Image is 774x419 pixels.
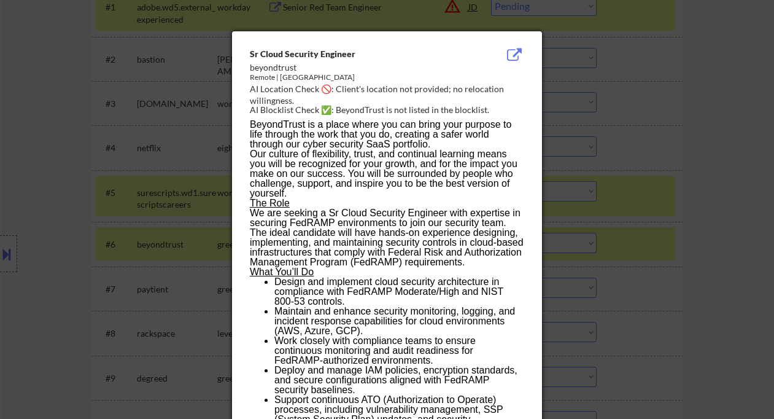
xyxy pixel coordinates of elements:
div: AI Location Check 🚫: Client's location not provided; no relocation willingness. [250,83,529,107]
p: BeyondTrust is a place where you can bring your purpose to life through the work that you do, cre... [250,120,524,149]
p: Our culture of flexibility, trust, and continual learning means you will be recognized for your g... [250,149,524,198]
p: We are seeking a Sr Cloud Security Engineer with expertise in securing FedRAMP environments to jo... [250,208,524,267]
li: Deploy and manage IAM policies, encryption standards, and secure configurations aligned with FedR... [274,366,524,395]
u: What You’ll Do [250,267,314,277]
div: beyondtrust [250,61,462,74]
li: Design and implement cloud security architecture in compliance with FedRAMP Moderate/High and NIS... [274,277,524,307]
li: Maintain and enhance security monitoring, logging, and incident response capabilities for cloud e... [274,307,524,336]
div: Sr Cloud Security Engineer [250,48,462,60]
div: AI Blocklist Check ✅: BeyondTrust is not listed in the blocklist. [250,104,529,116]
div: Remote | [GEOGRAPHIC_DATA] [250,72,462,83]
u: The Role [250,198,290,208]
li: Work closely with compliance teams to ensure continuous monitoring and audit readiness for FedRAM... [274,336,524,366]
